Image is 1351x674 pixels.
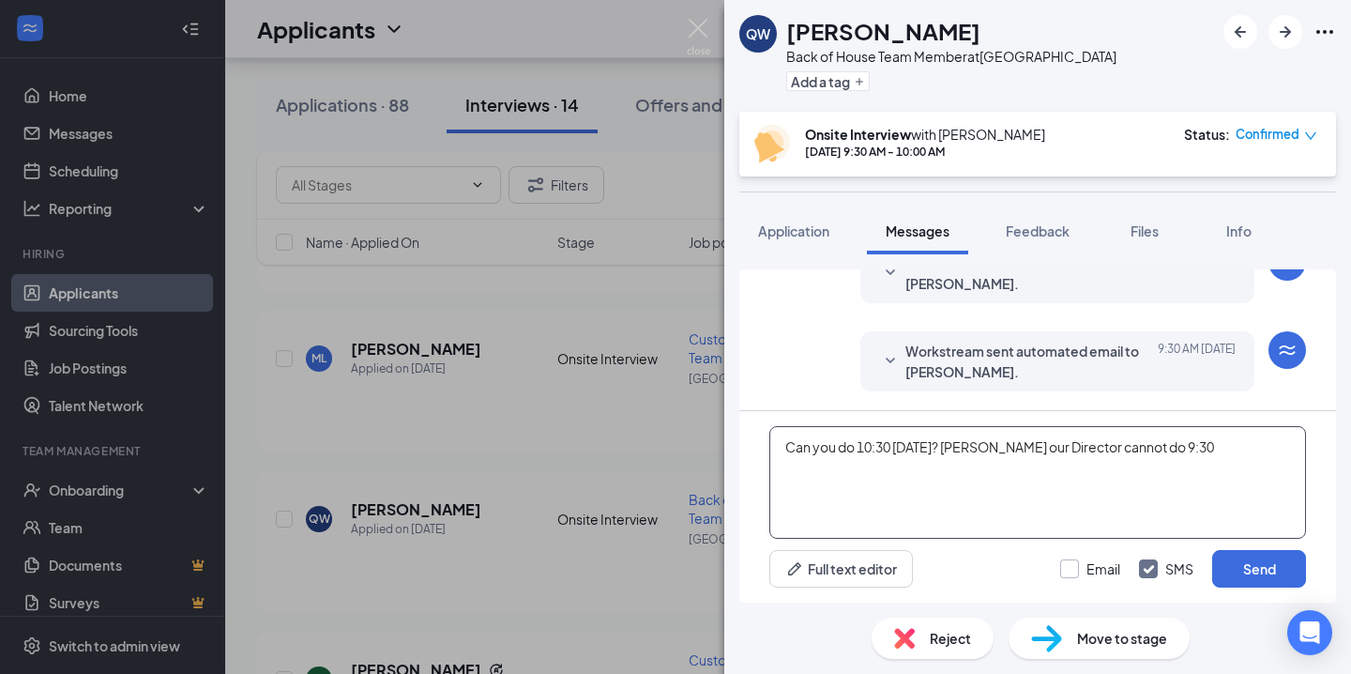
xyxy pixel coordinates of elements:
svg: ArrowRight [1274,21,1297,43]
div: Back of House Team Member at [GEOGRAPHIC_DATA] [786,47,1116,66]
span: Files [1131,222,1159,239]
div: [DATE] 9:30 AM - 10:00 AM [805,144,1045,160]
div: Open Intercom Messenger [1287,610,1332,655]
span: down [1304,130,1317,143]
div: with [PERSON_NAME] [805,125,1045,144]
svg: Ellipses [1313,21,1336,43]
span: Reject [930,628,971,649]
button: Send [1212,550,1306,588]
button: Full text editorPen [769,550,913,588]
svg: SmallChevronDown [879,262,902,284]
button: ArrowLeftNew [1223,15,1257,49]
span: Messages [886,222,949,239]
span: Workstream sent automated email to [PERSON_NAME]. [905,341,1151,382]
b: Onsite Interview [805,126,911,143]
div: Status : [1184,125,1230,144]
span: Confirmed [1236,125,1299,144]
span: Move to stage [1077,628,1167,649]
svg: Plus [854,76,865,87]
span: Application [758,222,829,239]
svg: Pen [785,559,804,578]
button: PlusAdd a tag [786,71,870,91]
span: [DATE] 9:30 AM [1158,341,1236,382]
svg: ArrowLeftNew [1229,21,1252,43]
span: Info [1226,222,1252,239]
h1: [PERSON_NAME] [786,15,980,47]
svg: WorkstreamLogo [1276,339,1298,361]
span: Feedback [1006,222,1070,239]
span: Workstream sent automated SMS to [PERSON_NAME]. [905,253,1151,294]
textarea: Can you do 10:30 [DATE]? [PERSON_NAME] our Director cannot do 9:30 [769,426,1306,539]
span: [DATE] 9:30 AM [1158,253,1236,294]
button: ArrowRight [1268,15,1302,49]
div: QW [746,24,770,43]
svg: SmallChevronDown [879,350,902,373]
